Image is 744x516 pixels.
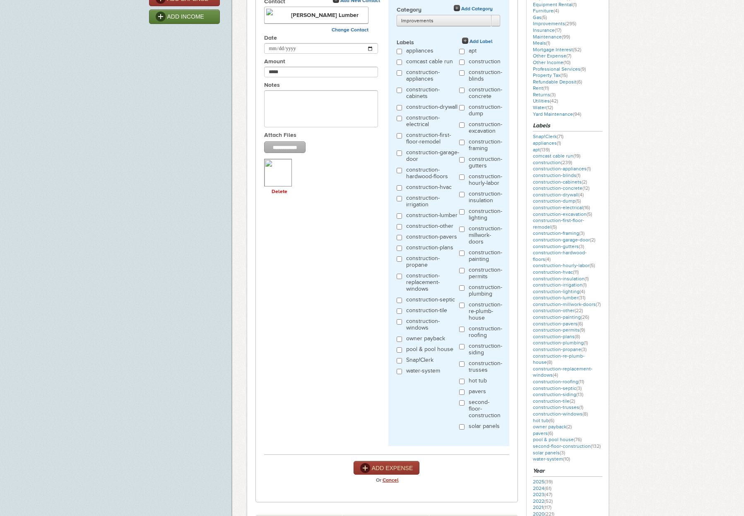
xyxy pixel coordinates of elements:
[533,53,571,59] a: Other Expense
[555,27,561,33] span: (17)
[533,244,584,249] a: construction-gutters
[573,269,579,275] span: (11)
[272,189,292,195] strong: Delete
[575,308,583,313] span: (22)
[266,9,366,19] h4: [PERSON_NAME] Lumber
[533,60,571,65] a: Other Income
[533,398,575,404] a: construction-tile
[533,172,580,178] a: construction-blinds
[406,58,453,67] label: comcast cable run
[533,105,553,110] a: Water
[533,289,585,294] a: construction-lighting
[583,282,587,288] span: (1)
[560,450,565,456] span: (3)
[533,418,554,423] a: hot tub
[533,160,572,165] a: construction
[533,334,580,339] a: construction-plans
[578,321,583,327] span: (6)
[573,2,577,7] span: (1)
[533,192,584,198] a: construction-drywall
[406,368,440,376] label: water-system
[469,191,502,206] label: construction-insulation
[574,437,582,442] span: (76)
[406,255,459,270] label: construction-propane
[533,98,558,104] a: Utilities
[533,2,577,7] a: Equipment Rental
[533,385,582,391] a: construction-septic
[587,211,592,217] span: (5)
[469,360,502,375] label: construction-trusses
[577,79,582,85] span: (6)
[573,153,580,159] span: (19)
[596,301,601,307] span: (7)
[579,404,583,410] span: (1)
[533,21,576,26] a: Improvements
[576,172,580,178] span: (1)
[544,479,553,485] span: (39)
[533,72,568,78] a: Property Tax
[533,485,551,491] a: 2024
[544,492,552,497] span: (47)
[562,34,570,40] span: (99)
[406,86,459,102] label: construction-cabinets
[149,10,220,24] a: ADD INCOME
[406,346,453,355] label: pool & pool house
[533,47,581,53] a: Mortgage Interest
[580,327,585,333] span: (9)
[264,131,388,140] label: Attach Files
[540,147,550,153] span: (139)
[566,53,571,59] span: (7)
[551,224,557,230] span: (5)
[406,272,459,294] label: construction-replacement-windows
[469,121,502,136] label: construction-excavation
[376,475,381,485] strong: Or
[454,5,493,13] a: Add Category
[546,40,550,46] span: (1)
[553,372,558,378] span: (4)
[462,38,493,45] a: Add Label
[533,467,602,477] h3: Year
[533,8,559,14] a: Furniture
[406,223,453,232] label: construction-other
[264,81,388,90] label: Notes
[406,357,433,365] label: Snap!Clerk
[469,156,502,171] label: construction-gutters
[533,346,587,352] a: construction-propane
[397,6,501,15] label: Category
[406,244,453,253] label: construction-plans
[533,263,595,268] a: construction-hourly-labor
[575,198,581,204] span: (5)
[469,208,502,223] label: construction-lighting
[533,166,591,172] a: construction-appliances
[469,69,502,84] label: construction-blinds
[533,250,587,262] a: construction-hardwood-floors
[581,314,589,320] span: (26)
[533,379,584,385] a: construction-roofing
[533,85,549,91] a: Rent
[266,9,287,15] img: 53961.png
[580,289,585,294] span: (4)
[533,276,589,282] a: construction-insulation
[406,69,459,84] label: construction-appliances
[469,399,501,421] label: second-floor-construction
[583,205,590,210] span: (16)
[469,284,502,299] label: construction-plumbing
[533,424,572,430] a: owner payback
[406,167,459,182] label: construction-hardwood-floors
[469,58,501,67] label: construction
[543,504,551,510] span: (117)
[469,48,477,56] label: apt
[533,34,570,40] a: Maintenance
[533,140,561,146] a: appliances
[533,198,581,204] a: construction-dump
[469,249,502,265] label: construction-painting
[469,325,502,341] label: construction-roofing
[264,34,388,43] label: Date
[383,477,399,483] a: Cancel
[573,111,581,117] span: (94)
[533,479,553,485] a: 2025
[406,104,457,112] label: construction-drywall
[406,184,452,193] label: construction-hvac
[469,343,502,358] label: construction-siding
[406,212,457,221] label: construction-lumber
